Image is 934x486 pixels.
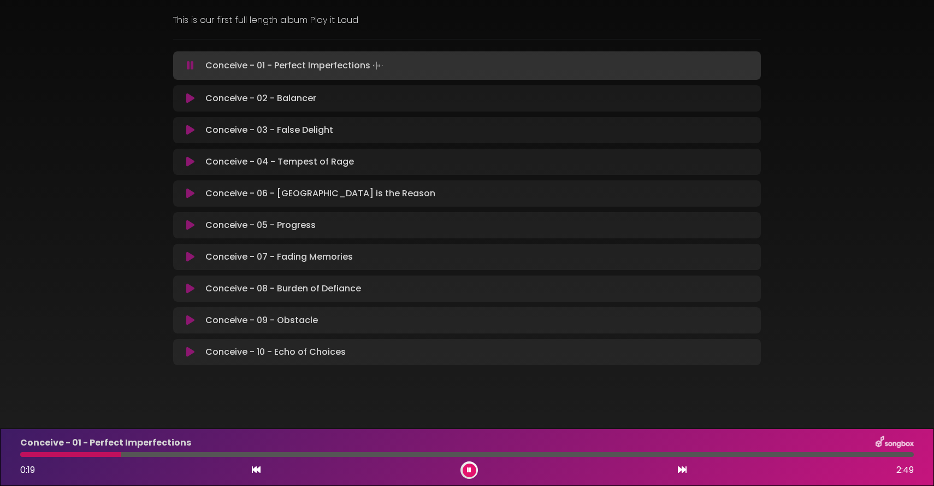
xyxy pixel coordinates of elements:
[370,58,386,73] img: waveform4.gif
[205,346,346,359] p: Conceive - 10 - Echo of Choices
[205,282,361,295] p: Conceive - 08 - Burden of Defiance
[205,58,386,73] p: Conceive - 01 - Perfect Imperfections
[205,155,354,168] p: Conceive - 04 - Tempest of Rage
[205,124,333,137] p: Conceive - 03 - False Delight
[205,250,353,264] p: Conceive - 07 - Fading Memories
[205,187,435,200] p: Conceive - 06 - [GEOGRAPHIC_DATA] is the Reason
[205,92,316,105] p: Conceive - 02 - Balancer
[205,314,318,327] p: Conceive - 09 - Obstacle
[173,14,761,27] p: This is our first full length album Play it Loud
[205,219,316,232] p: Conceive - 05 - Progress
